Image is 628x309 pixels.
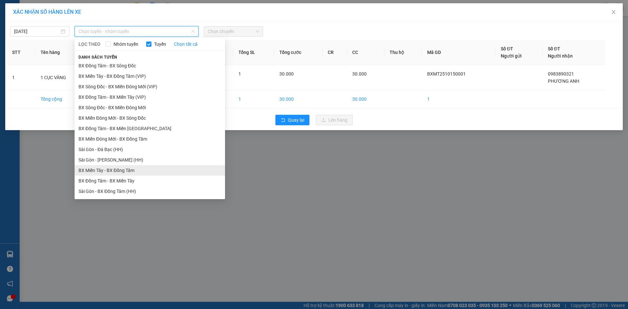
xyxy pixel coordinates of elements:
[323,40,347,65] th: CR
[75,155,225,165] li: Sài Gòn - [PERSON_NAME] (HH)
[75,71,225,81] li: BX Miền Tây - BX Đồng Tâm (VIP)
[78,41,100,48] span: LỌC THEO
[427,71,466,77] span: BXMT2510150001
[548,46,560,51] span: Số ĐT
[611,9,616,15] span: close
[233,90,274,108] td: 1
[75,144,225,155] li: Sài Gòn - Đá Bạc (HH)
[75,60,225,71] li: BX Đồng Tâm - BX Sông Đốc
[422,40,496,65] th: Mã GD
[288,116,304,124] span: Quay lại
[75,54,121,60] span: Danh sách tuyến
[75,113,225,123] li: BX Miền Đông Mới - BX Sông Đốc
[78,26,195,36] span: Chọn tuyến - nhóm tuyến
[548,53,573,59] span: Người nhận
[35,65,89,90] td: 1 CỤC VÀNG
[316,115,353,125] button: uploadLên hàng
[7,65,35,90] td: 1
[274,90,323,108] td: 30.000
[35,40,89,65] th: Tên hàng
[352,71,367,77] span: 30.000
[7,40,35,65] th: STT
[279,71,294,77] span: 30.000
[384,40,422,65] th: Thu hộ
[275,115,309,125] button: rollbackQuay lại
[347,90,384,108] td: 30.000
[233,40,274,65] th: Tổng SL
[604,3,623,22] button: Close
[151,41,169,48] span: Tuyến
[422,90,496,108] td: 1
[174,41,198,48] a: Chọn tất cả
[111,41,141,48] span: Nhóm tuyến
[548,78,579,84] span: PHƯƠNG ANH
[75,92,225,102] li: BX Đồng Tâm - BX Miền Tây (VIP)
[274,40,323,65] th: Tổng cước
[548,71,574,77] span: 0983890321
[75,176,225,186] li: BX Đồng Tâm - BX Miền Tây
[75,134,225,144] li: BX Miền Đông Mới - BX Đồng Tâm
[13,9,81,15] span: XÁC NHẬN SỐ HÀNG LÊN XE
[501,46,513,51] span: Số ĐT
[501,53,522,59] span: Người gửi
[75,81,225,92] li: BX Sông Đốc - BX Miền Đông Mới (VIP)
[238,71,241,77] span: 1
[75,123,225,134] li: BX Đồng Tâm - BX Miền [GEOGRAPHIC_DATA]
[14,28,60,35] input: 15/10/2025
[75,186,225,197] li: Sài Gòn - BX Đồng Tâm (HH)
[281,118,285,123] span: rollback
[191,29,195,33] span: down
[35,90,89,108] td: Tổng cộng
[347,40,384,65] th: CC
[75,165,225,176] li: BX Miền Tây - BX Đồng Tâm
[208,26,259,36] span: Chọn chuyến
[75,102,225,113] li: BX Sông Đốc - BX Miền Đông Mới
